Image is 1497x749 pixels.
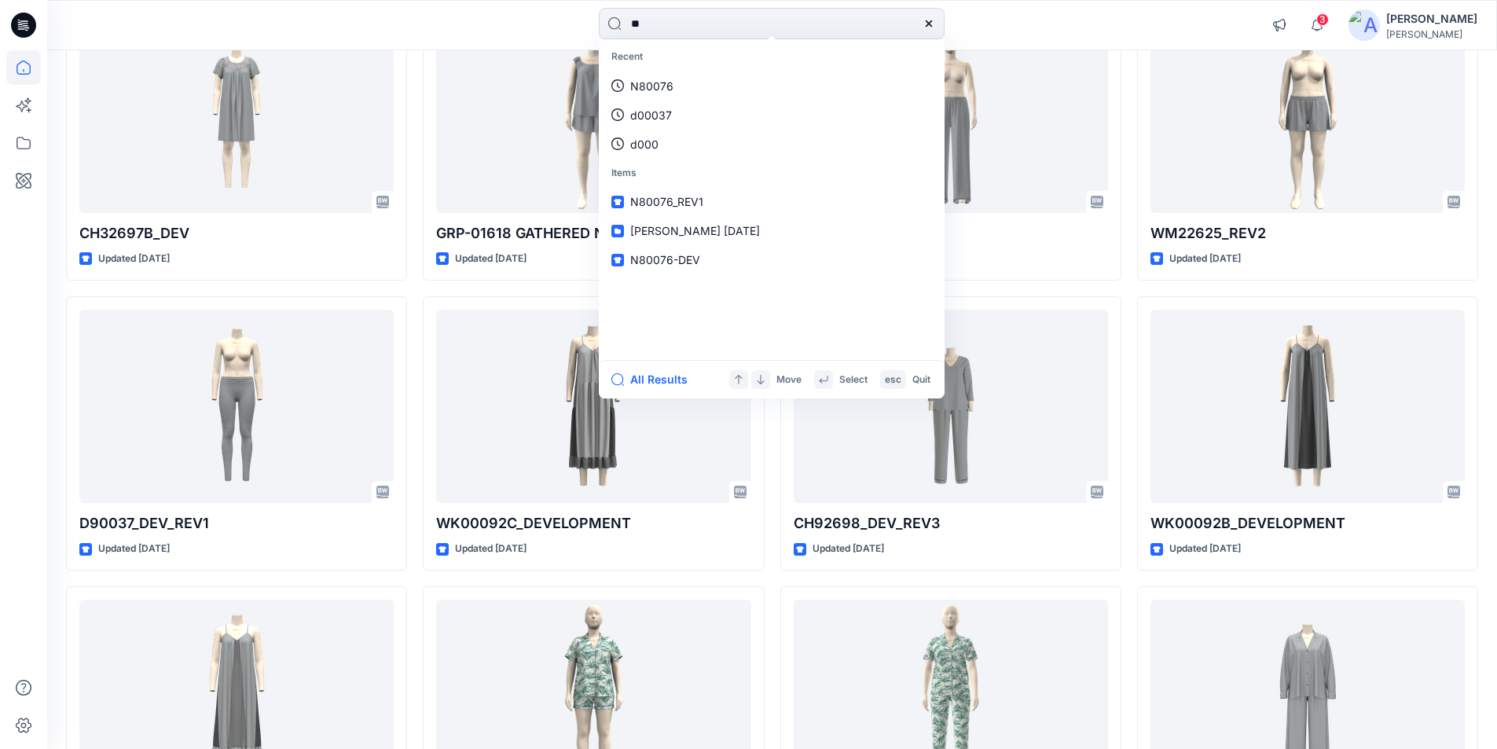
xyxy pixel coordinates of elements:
[98,251,170,267] p: Updated [DATE]
[776,372,802,388] p: Move
[602,130,941,159] a: d000
[436,20,750,214] a: GRP-01618 GATHERED NECK TEE + FLOWY SHORT_REV1
[1169,251,1241,267] p: Updated [DATE]
[630,195,703,208] span: N80076_REV1
[630,78,673,94] p: N80076
[602,72,941,101] a: N80076
[1169,541,1241,557] p: Updated [DATE]
[79,310,394,504] a: D90037_DEV_REV1
[436,310,750,504] a: WK00092C_DEVELOPMENT
[602,42,941,72] p: Recent
[602,159,941,188] p: Items
[79,222,394,244] p: CH32697B_DEV
[1150,20,1465,214] a: WM22625_REV2
[455,541,527,557] p: Updated [DATE]
[1348,9,1380,41] img: avatar
[602,216,941,245] a: [PERSON_NAME] [DATE]
[1150,512,1465,534] p: WK00092B_DEVELOPMENT
[794,222,1108,244] p: WM22624_DEV_REV1
[455,251,527,267] p: Updated [DATE]
[794,310,1108,504] a: CH92698_DEV_REV3
[436,222,750,244] p: GRP-01618 GATHERED NECK TEE + FLOWY SHORT_REV1
[79,20,394,214] a: CH32697B_DEV
[794,20,1108,214] a: WM22624_DEV_REV1
[912,372,930,388] p: Quit
[602,187,941,216] a: N80076_REV1
[630,107,672,123] p: d00037
[79,512,394,534] p: D90037_DEV_REV1
[602,245,941,274] a: N80076-DEV
[611,370,698,389] button: All Results
[630,253,700,266] span: N80076-DEV
[794,512,1108,534] p: CH92698_DEV_REV3
[630,136,659,152] p: d000
[1386,28,1477,40] div: [PERSON_NAME]
[885,372,901,388] p: esc
[436,512,750,534] p: WK00092C_DEVELOPMENT
[1150,310,1465,504] a: WK00092B_DEVELOPMENT
[813,541,884,557] p: Updated [DATE]
[839,372,868,388] p: Select
[602,101,941,130] a: d00037
[1316,13,1329,26] span: 3
[98,541,170,557] p: Updated [DATE]
[630,224,760,237] span: [PERSON_NAME] [DATE]
[1150,222,1465,244] p: WM22625_REV2
[1386,9,1477,28] div: [PERSON_NAME]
